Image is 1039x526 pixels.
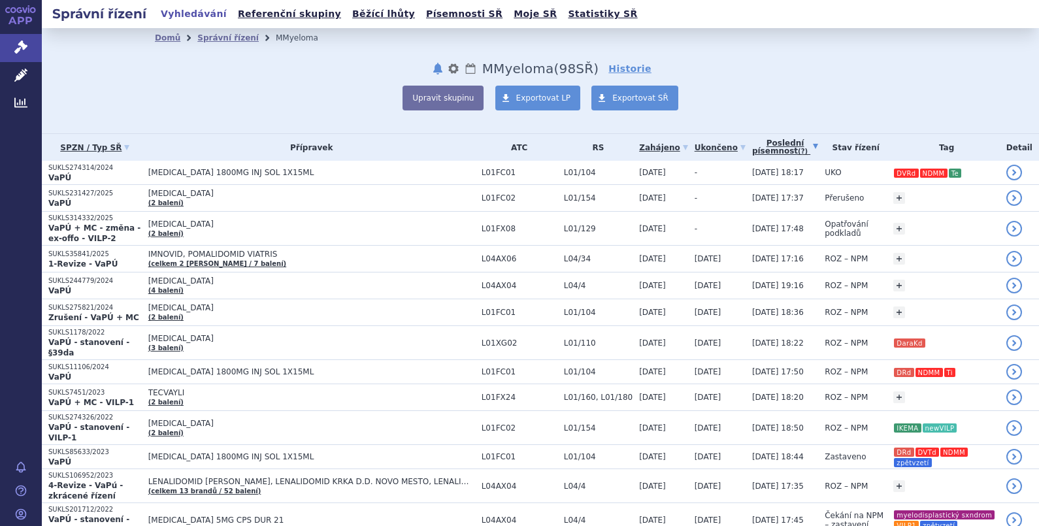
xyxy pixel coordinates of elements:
a: detail [1006,251,1022,267]
a: Domů [155,33,180,42]
span: L01FC02 [482,423,557,433]
a: Referenční skupiny [234,5,345,23]
span: [DATE] [695,308,721,317]
p: SUKLS231427/2025 [48,189,142,198]
span: [DATE] [639,168,666,177]
a: Lhůty [464,61,477,76]
span: L01/160, L01/180 [564,393,633,402]
p: SUKLS7451/2023 [48,388,142,397]
strong: VaPÚ + MC - změna - ex-offo - VILP-2 [48,223,140,243]
span: L04/4 [564,482,633,491]
span: L04/34 [564,254,633,263]
span: [DATE] 18:50 [752,423,804,433]
span: ROZ – NPM [825,281,868,290]
span: [MEDICAL_DATA] [148,276,475,286]
i: DRd [894,448,914,457]
button: notifikace [431,61,444,76]
span: [DATE] [695,423,721,433]
span: [DATE] [639,224,666,233]
span: [DATE] 17:35 [752,482,804,491]
li: MMyeloma [276,28,335,48]
span: L04AX06 [482,254,557,263]
th: Tag [887,134,1000,161]
span: [DATE] [695,516,721,525]
i: NDMM [940,448,968,457]
a: Historie [608,62,651,75]
span: [DATE] [695,452,721,461]
span: L01/110 [564,338,633,348]
span: L01/104 [564,308,633,317]
a: Poslednípísemnost(?) [752,134,818,161]
a: detail [1006,278,1022,293]
strong: 1-Revize - VaPÚ [48,259,118,269]
i: NDMM [920,169,948,178]
span: [DATE] [639,308,666,317]
p: SUKLS314332/2025 [48,214,142,223]
i: myelodisplastický sxndrom [894,510,995,519]
a: detail [1006,420,1022,436]
a: detail [1006,364,1022,380]
a: + [893,280,905,291]
a: detail [1006,478,1022,494]
a: Správní řízení [197,33,259,42]
span: L01/104 [564,367,633,376]
a: detail [1006,190,1022,206]
a: Vyhledávání [157,5,231,23]
span: L04AX04 [482,281,557,290]
span: L01/104 [564,452,633,461]
a: Moje SŘ [510,5,561,23]
span: ROZ – NPM [825,338,868,348]
button: nastavení [447,61,460,76]
a: (2 balení) [148,199,184,206]
a: (2 balení) [148,314,184,321]
a: + [893,391,905,403]
span: [DATE] 17:16 [752,254,804,263]
span: [DATE] 17:48 [752,224,804,233]
th: Detail [1000,134,1039,161]
a: Písemnosti SŘ [422,5,506,23]
p: SUKLS244779/2024 [48,276,142,286]
a: + [893,223,905,235]
i: DaraKd [894,338,925,348]
span: L04AX04 [482,516,557,525]
span: Exportovat SŘ [612,93,668,103]
a: + [893,192,905,204]
span: [DATE] [639,367,666,376]
span: [MEDICAL_DATA] 5MG CPS DUR 21 [148,516,475,525]
span: Přerušeno [825,193,864,203]
span: ROZ – NPM [825,482,868,491]
span: L01FC01 [482,308,557,317]
span: [DATE] [695,338,721,348]
i: zpětvzetí [894,458,931,467]
p: SUKLS1178/2022 [48,328,142,337]
span: [MEDICAL_DATA] 1800MG INJ SOL 1X15ML [148,367,475,376]
span: L04/4 [564,516,633,525]
span: - [695,224,697,233]
strong: VaPÚ [48,457,71,467]
span: [DATE] 19:16 [752,281,804,290]
span: ROZ – NPM [825,423,868,433]
a: (2 balení) [148,429,184,436]
a: SPZN / Typ SŘ [48,139,142,157]
span: L01FC02 [482,193,557,203]
span: ( SŘ) [553,61,599,76]
span: TECVAYLI [148,388,475,397]
th: Stav řízení [818,134,887,161]
p: SUKLS274314/2024 [48,163,142,173]
strong: VaPÚ - stanovení - VILP-1 [48,423,129,442]
span: IMNOVID, POMALIDOMID VIATRIS [148,250,475,259]
span: [MEDICAL_DATA] 1800MG INJ SOL 1X15ML [148,452,475,461]
span: L01XG02 [482,338,557,348]
span: ROZ – NPM [825,393,868,402]
a: (4 balení) [148,287,184,294]
span: [DATE] [695,254,721,263]
a: (2 balení) [148,399,184,406]
span: [DATE] 18:20 [752,393,804,402]
span: 98 [559,61,576,76]
span: ROZ – NPM [825,254,868,263]
a: detail [1006,335,1022,351]
span: L01FC01 [482,452,557,461]
span: UKO [825,168,841,177]
span: ROZ – NPM [825,308,868,317]
span: L01FX08 [482,224,557,233]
